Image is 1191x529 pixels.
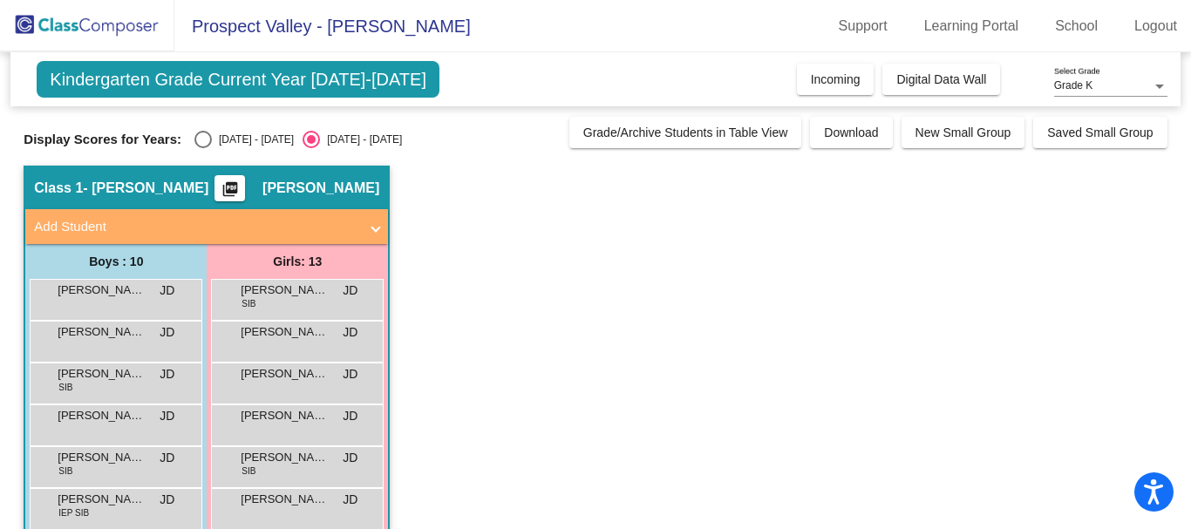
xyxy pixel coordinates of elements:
span: JD [160,365,174,383]
span: JD [160,449,174,467]
span: [PERSON_NAME] [241,323,328,341]
span: Kindergarten Grade Current Year [DATE]-[DATE] [37,61,439,98]
span: SIB [58,381,72,394]
span: JD [343,407,357,425]
button: New Small Group [902,117,1025,148]
mat-icon: picture_as_pdf [220,180,241,205]
span: Class 1 [34,180,83,197]
span: [PERSON_NAME] [241,407,328,424]
span: JD [343,365,357,383]
span: SIB [242,297,255,310]
a: Logout [1120,12,1191,40]
mat-radio-group: Select an option [194,131,402,148]
span: [PERSON_NAME] [262,180,379,197]
span: [PERSON_NAME] [58,365,145,383]
div: Girls: 13 [207,244,388,279]
span: [PERSON_NAME] [241,491,328,508]
span: [PERSON_NAME] [58,407,145,424]
span: JD [160,407,174,425]
span: JD [160,281,174,300]
mat-expansion-panel-header: Add Student [25,209,388,244]
span: [PERSON_NAME] [241,281,328,299]
a: School [1041,12,1112,40]
button: Saved Small Group [1033,117,1167,148]
span: JD [160,323,174,342]
mat-panel-title: Add Student [34,217,358,237]
button: Download [810,117,892,148]
a: Support [825,12,902,40]
span: JD [343,491,357,509]
span: [PERSON_NAME] "Ash" [PERSON_NAME] [58,281,145,299]
div: [DATE] - [DATE] [212,132,294,147]
span: Digital Data Wall [896,72,986,86]
div: Boys : 10 [25,244,207,279]
span: Prospect Valley - [PERSON_NAME] [174,12,471,40]
div: [DATE] - [DATE] [320,132,402,147]
span: Display Scores for Years: [24,132,181,147]
span: Download [824,125,878,139]
span: New Small Group [915,125,1011,139]
span: - [PERSON_NAME] [83,180,208,197]
span: IEP SIB [58,506,89,519]
button: Print Students Details [214,175,245,201]
span: Incoming [811,72,861,86]
span: [PERSON_NAME] [241,365,328,383]
span: SIB [242,465,255,478]
span: Grade/Archive Students in Table View [583,125,788,139]
button: Grade/Archive Students in Table View [569,117,802,148]
span: JD [160,491,174,509]
span: [PERSON_NAME] [PERSON_NAME] [58,449,145,466]
span: Saved Small Group [1047,125,1153,139]
span: [PERSON_NAME] [241,449,328,466]
span: JD [343,323,357,342]
span: Grade K [1054,79,1093,92]
span: JD [343,449,357,467]
span: [PERSON_NAME] [58,323,145,341]
button: Digital Data Wall [882,64,1000,95]
span: [PERSON_NAME] Storvik [58,491,145,508]
span: JD [343,281,357,300]
button: Incoming [797,64,875,95]
span: SIB [58,465,72,478]
a: Learning Portal [910,12,1033,40]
